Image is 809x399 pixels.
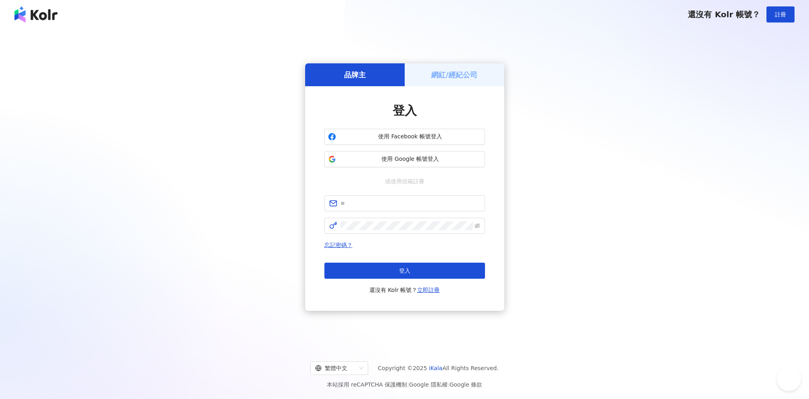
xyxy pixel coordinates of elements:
[449,381,482,388] a: Google 條款
[379,177,430,186] span: 或使用信箱註冊
[399,267,410,274] span: 登入
[475,223,480,229] span: eye-invisible
[417,287,440,293] a: 立即註冊
[429,365,442,371] a: iKala
[448,381,450,388] span: |
[369,285,440,295] span: 還沒有 Kolr 帳號？
[431,70,477,80] h5: 網紅/經紀公司
[324,129,485,145] button: 使用 Facebook 帳號登入
[393,103,417,117] span: 登入
[315,362,356,375] div: 繁體中文
[339,155,481,163] span: 使用 Google 帳號登入
[339,133,481,141] span: 使用 Facebook 帳號登入
[327,380,482,389] span: 本站採用 reCAPTCHA 保護機制
[407,381,409,388] span: |
[344,70,366,80] h5: 品牌主
[688,10,760,19] span: 還沒有 Kolr 帳號？
[324,242,353,248] a: 忘記密碼？
[378,363,499,373] span: Copyright © 2025 All Rights Reserved.
[766,6,795,22] button: 註冊
[777,367,801,391] iframe: Help Scout Beacon - Open
[775,11,786,18] span: 註冊
[324,263,485,279] button: 登入
[14,6,57,22] img: logo
[324,151,485,167] button: 使用 Google 帳號登入
[409,381,448,388] a: Google 隱私權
